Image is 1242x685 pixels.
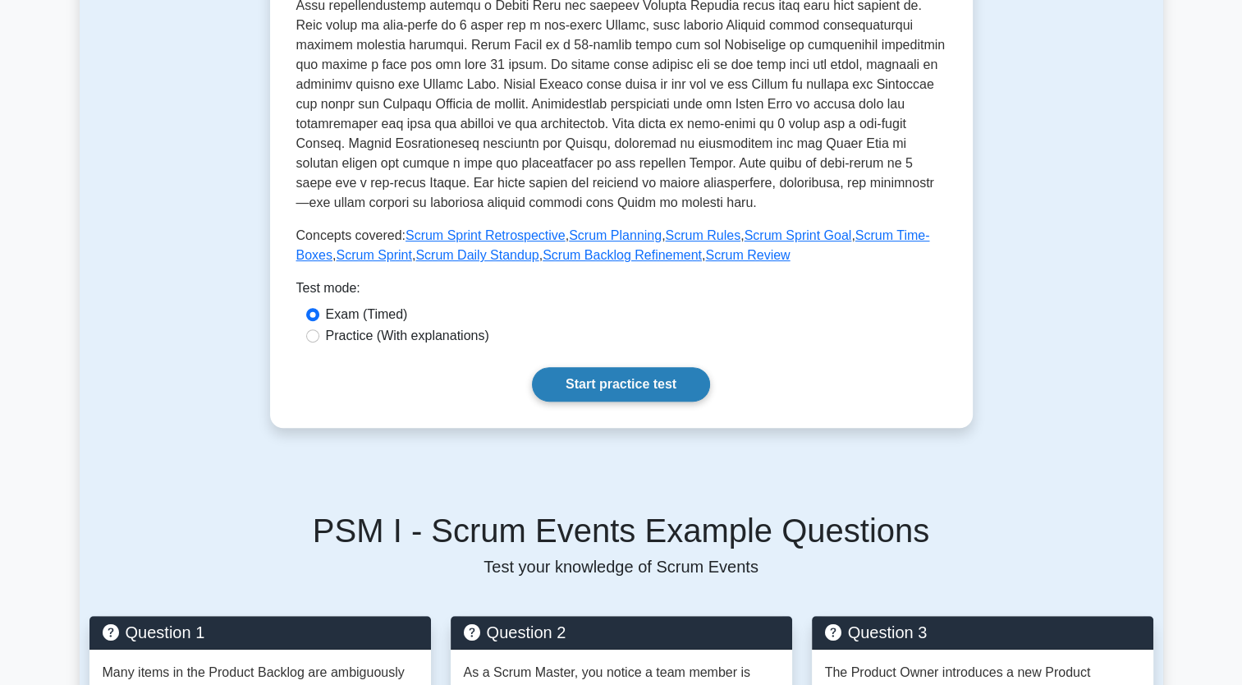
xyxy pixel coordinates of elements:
[666,228,741,242] a: Scrum Rules
[705,248,790,262] a: Scrum Review
[103,623,418,642] h5: Question 1
[532,367,710,402] a: Start practice test
[406,228,566,242] a: Scrum Sprint Retrospective
[296,226,946,265] p: Concepts covered: , , , , , , , ,
[745,228,852,242] a: Scrum Sprint Goal
[296,278,946,305] div: Test mode:
[415,248,539,262] a: Scrum Daily Standup
[326,305,408,324] label: Exam (Timed)
[326,326,489,346] label: Practice (With explanations)
[543,248,702,262] a: Scrum Backlog Refinement
[825,623,1140,642] h5: Question 3
[336,248,411,262] a: Scrum Sprint
[89,557,1153,577] p: Test your knowledge of Scrum Events
[569,228,662,242] a: Scrum Planning
[464,623,779,642] h5: Question 2
[89,511,1153,550] h5: PSM I - Scrum Events Example Questions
